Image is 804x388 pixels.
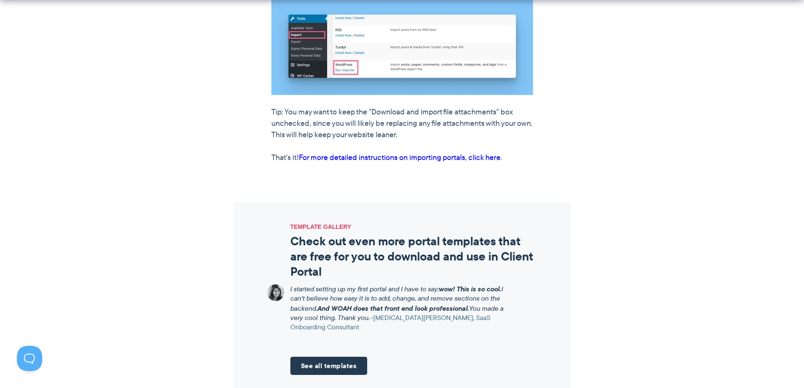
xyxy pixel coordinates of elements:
[317,303,469,313] strong: And WOAH does that front end look professional.
[290,233,537,279] h2: Check out even more portal templates that are free for you to download and use in Client Portal
[299,152,501,163] a: For more detailed instructions on importing portals, click here
[17,346,42,371] iframe: Toggle Customer Support
[439,284,501,294] strong: wow! This is so cool.
[290,313,490,332] cite: –[MEDICAL_DATA][PERSON_NAME], SaaS Onboarding Consultant
[267,284,284,301] img: Client Portal testimonial
[290,284,516,332] p: I started setting up my first portal and I have to say: I can't believe how easy it is to add, ch...
[271,106,533,141] p: Tip: You may want to keep the "Download and import file attachments" box unchecked, since you wil...
[290,357,368,375] a: See all templates
[290,223,537,231] span: TEMPLATE GALLERY
[271,152,533,163] p: That's it! .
